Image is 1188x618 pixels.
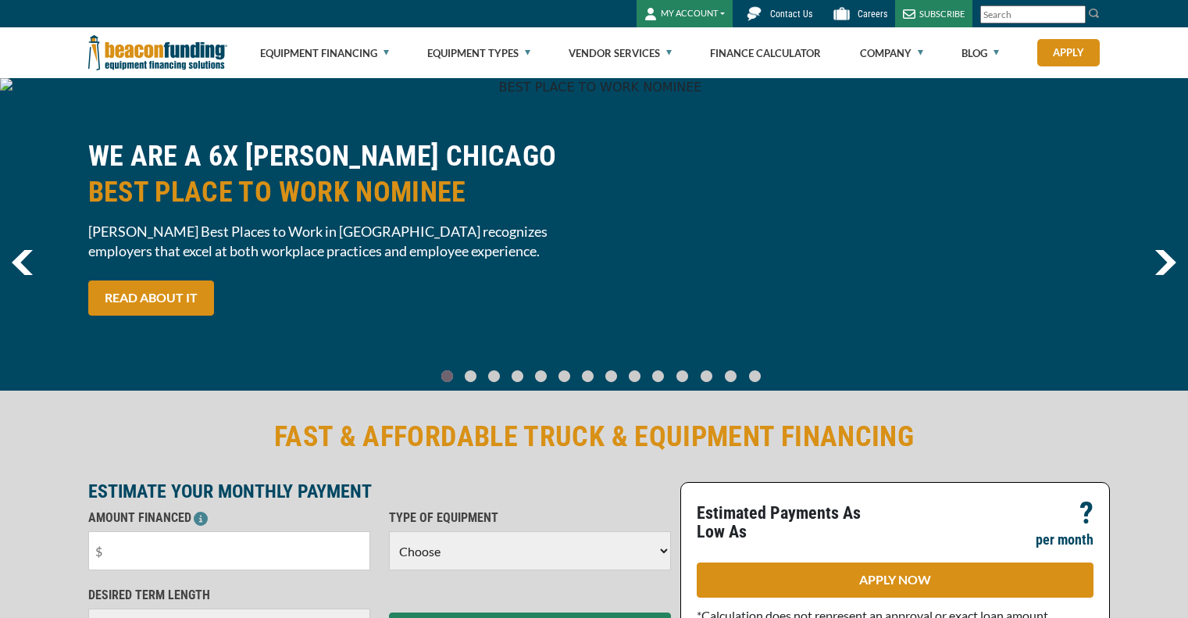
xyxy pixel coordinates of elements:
a: Go To Slide 7 [602,370,621,383]
a: Go To Slide 10 [672,370,692,383]
a: Go To Slide 1 [462,370,480,383]
p: ESTIMATE YOUR MONTHLY PAYMENT [88,482,671,501]
a: Finance Calculator [710,28,821,78]
img: Right Navigator [1154,250,1176,275]
a: Vendor Services [569,28,672,78]
a: Apply [1037,39,1100,66]
a: Go To Slide 6 [579,370,598,383]
a: Equipment Financing [260,28,389,78]
span: BEST PLACE TO WORK NOMINEE [88,174,585,210]
a: previous [12,250,33,275]
a: Go To Slide 11 [697,370,716,383]
a: Go To Slide 2 [485,370,504,383]
a: Go To Slide 4 [532,370,551,383]
img: Beacon Funding Corporation logo [88,27,227,78]
p: AMOUNT FINANCED [88,509,370,527]
p: per month [1036,530,1093,549]
a: Go To Slide 8 [626,370,644,383]
h2: WE ARE A 6X [PERSON_NAME] CHICAGO [88,138,585,210]
img: Search [1088,7,1101,20]
span: Careers [858,9,887,20]
a: Go To Slide 13 [745,370,765,383]
a: Go To Slide 3 [508,370,527,383]
a: Go To Slide 5 [555,370,574,383]
h2: FAST & AFFORDABLE TRUCK & EQUIPMENT FINANCING [88,419,1101,455]
a: Clear search text [1069,9,1082,21]
a: Company [860,28,923,78]
a: Go To Slide 12 [721,370,740,383]
a: next [1154,250,1176,275]
a: Go To Slide 0 [438,370,457,383]
input: $ [88,531,370,570]
p: ? [1079,504,1093,523]
input: Search [980,5,1086,23]
p: TYPE OF EQUIPMENT [389,509,671,527]
p: Estimated Payments As Low As [697,504,886,541]
a: Go To Slide 9 [649,370,668,383]
span: [PERSON_NAME] Best Places to Work in [GEOGRAPHIC_DATA] recognizes employers that excel at both wo... [88,222,585,261]
a: APPLY NOW [697,563,1093,598]
a: READ ABOUT IT [88,280,214,316]
a: Equipment Types [427,28,530,78]
p: DESIRED TERM LENGTH [88,586,370,605]
img: Left Navigator [12,250,33,275]
a: Blog [961,28,999,78]
span: Contact Us [770,9,812,20]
